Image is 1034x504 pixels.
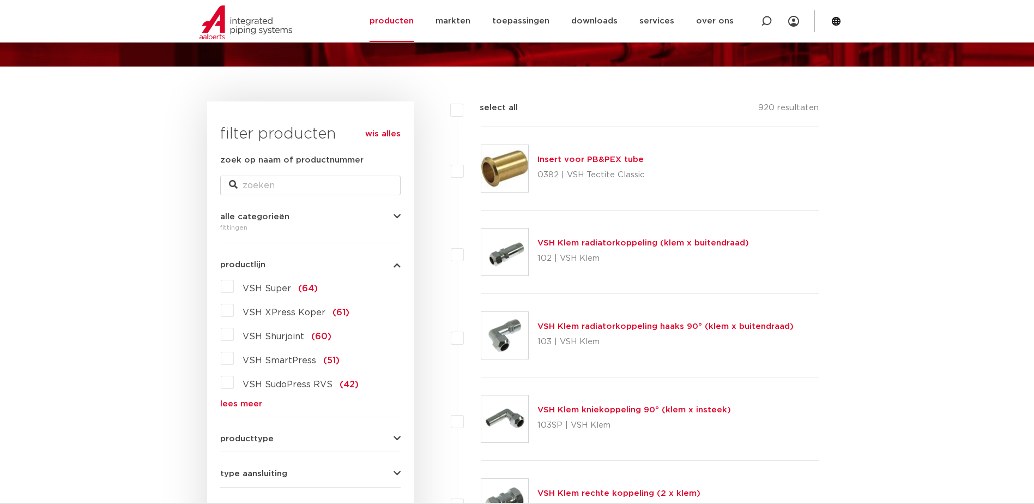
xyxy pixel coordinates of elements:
span: productlijn [220,261,265,269]
span: VSH Super [243,284,291,293]
img: Thumbnail for VSH Klem radiatorkoppeling haaks 90° (klem x buitendraad) [481,312,528,359]
a: lees meer [220,400,401,408]
span: alle categorieën [220,213,289,221]
a: VSH Klem kniekoppeling 90° (klem x insteek) [537,406,731,414]
img: Thumbnail for VSH Klem radiatorkoppeling (klem x buitendraad) [481,229,528,275]
span: VSH SudoPress RVS [243,380,332,389]
p: 103SP | VSH Klem [537,417,731,434]
img: Thumbnail for VSH Klem kniekoppeling 90° (klem x insteek) [481,395,528,442]
p: 103 | VSH Klem [537,333,794,351]
span: VSH SmartPress [243,356,316,365]
p: 0382 | VSH Tectite Classic [537,166,645,184]
p: 920 resultaten [758,101,819,118]
button: type aansluiting [220,470,401,478]
button: producttype [220,435,401,443]
button: alle categorieën [220,213,401,221]
div: fittingen [220,221,401,234]
button: productlijn [220,261,401,269]
a: VSH Klem radiatorkoppeling haaks 90° (klem x buitendraad) [537,322,794,331]
a: Insert voor PB&PEX tube [537,155,644,164]
a: wis alles [365,128,401,141]
span: (51) [323,356,340,365]
span: (61) [332,308,349,317]
span: VSH XPress Koper [243,308,325,317]
span: type aansluiting [220,470,287,478]
span: (64) [298,284,318,293]
span: (60) [311,332,331,341]
label: zoek op naam of productnummer [220,154,364,167]
input: zoeken [220,176,401,195]
h3: filter producten [220,123,401,145]
p: 102 | VSH Klem [537,250,749,267]
span: VSH Shurjoint [243,332,304,341]
span: (42) [340,380,359,389]
label: select all [463,101,518,115]
img: Thumbnail for Insert voor PB&PEX tube [481,145,528,192]
span: producttype [220,435,274,443]
a: VSH Klem rechte koppeling (2 x klem) [537,489,700,497]
a: VSH Klem radiatorkoppeling (klem x buitendraad) [537,239,749,247]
